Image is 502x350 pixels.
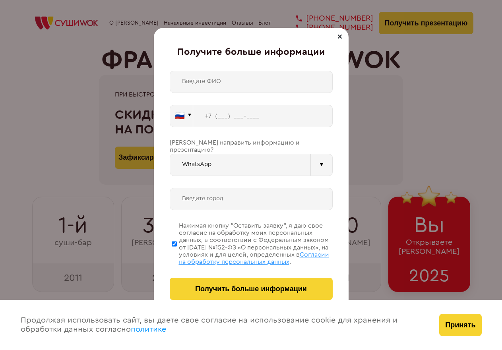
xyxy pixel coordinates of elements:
[13,300,432,350] div: Продолжая использовать сайт, вы даете свое согласие на использование cookie для хранения и обрабо...
[170,71,333,93] input: Введите ФИО
[170,188,333,210] input: Введите город
[179,222,333,266] div: Нажимая кнопку “Оставить заявку”, я даю свое согласие на обработку моих персональных данных, в со...
[170,278,333,300] button: Получить больше информации
[170,105,193,127] button: 🇷🇺
[170,47,333,58] div: Получите больше информации
[439,314,481,336] button: Принять
[170,139,333,154] div: [PERSON_NAME] направить информацию и презентацию?
[131,325,166,333] a: политике
[193,105,333,127] input: +7 (___) ___-____
[195,285,307,293] span: Получить больше информации
[179,251,329,265] span: Согласии на обработку персональных данных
